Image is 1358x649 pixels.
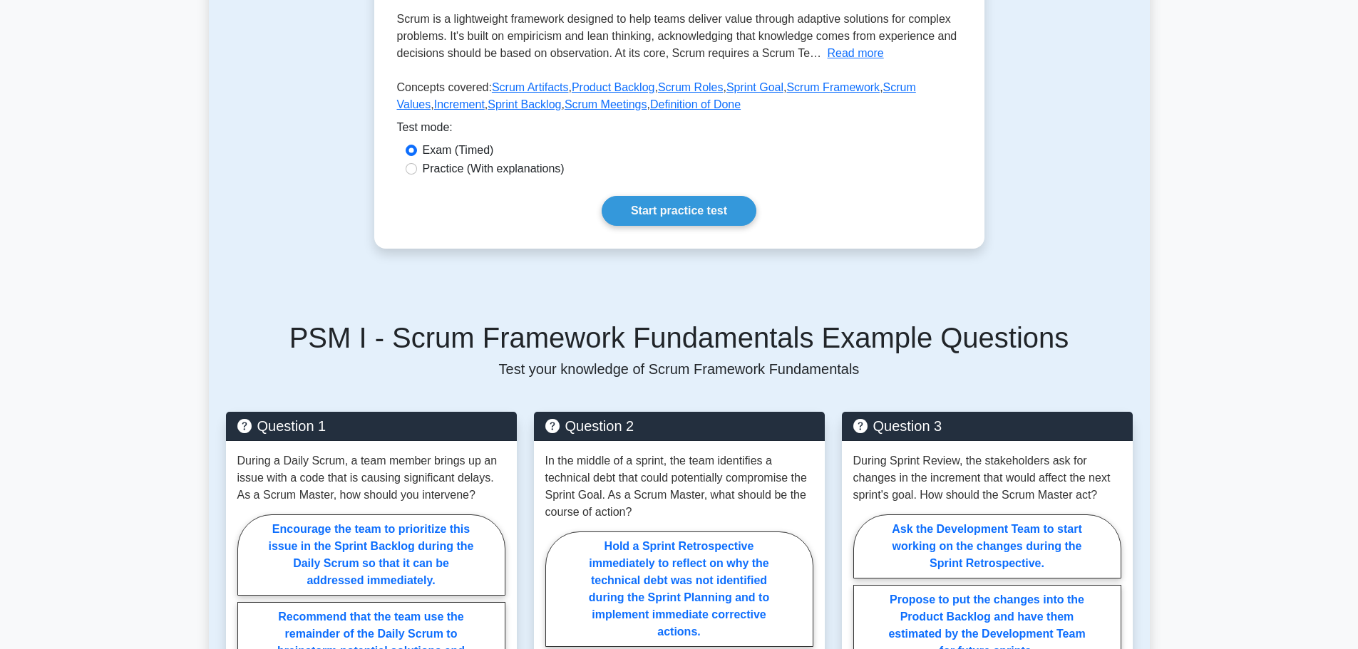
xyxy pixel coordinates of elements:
[726,81,783,93] a: Sprint Goal
[237,452,505,504] p: During a Daily Scrum, a team member brings up an issue with a code that is causing significant de...
[237,514,505,596] label: Encourage the team to prioritize this issue in the Sprint Backlog during the Daily Scrum so that ...
[226,321,1133,355] h5: PSM I - Scrum Framework Fundamentals Example Questions
[397,119,962,142] div: Test mode:
[853,452,1121,504] p: During Sprint Review, the stakeholders ask for changes in the increment that would affect the nex...
[545,531,813,647] label: Hold a Sprint Retrospective immediately to reflect on why the technical debt was not identified d...
[602,196,756,226] a: Start practice test
[423,160,565,177] label: Practice (With explanations)
[853,514,1121,578] label: Ask the Development Team to start working on the changes during the Sprint Retrospective.
[565,98,647,110] a: Scrum Meetings
[545,417,813,435] h5: Question 2
[658,81,724,93] a: Scrum Roles
[434,98,485,110] a: Increment
[397,79,962,119] p: Concepts covered: , , , , , , , , ,
[492,81,569,93] a: Scrum Artifacts
[226,360,1133,378] p: Test your knowledge of Scrum Framework Fundamentals
[545,452,813,521] p: In the middle of a sprint, the team identifies a technical debt that could potentially compromise...
[572,81,655,93] a: Product Backlog
[488,98,561,110] a: Sprint Backlog
[828,45,884,62] button: Read more
[397,13,957,59] span: Scrum is a lightweight framework designed to help teams deliver value through adaptive solutions ...
[853,417,1121,435] h5: Question 3
[650,98,741,110] a: Definition of Done
[786,81,880,93] a: Scrum Framework
[423,142,494,159] label: Exam (Timed)
[237,417,505,435] h5: Question 1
